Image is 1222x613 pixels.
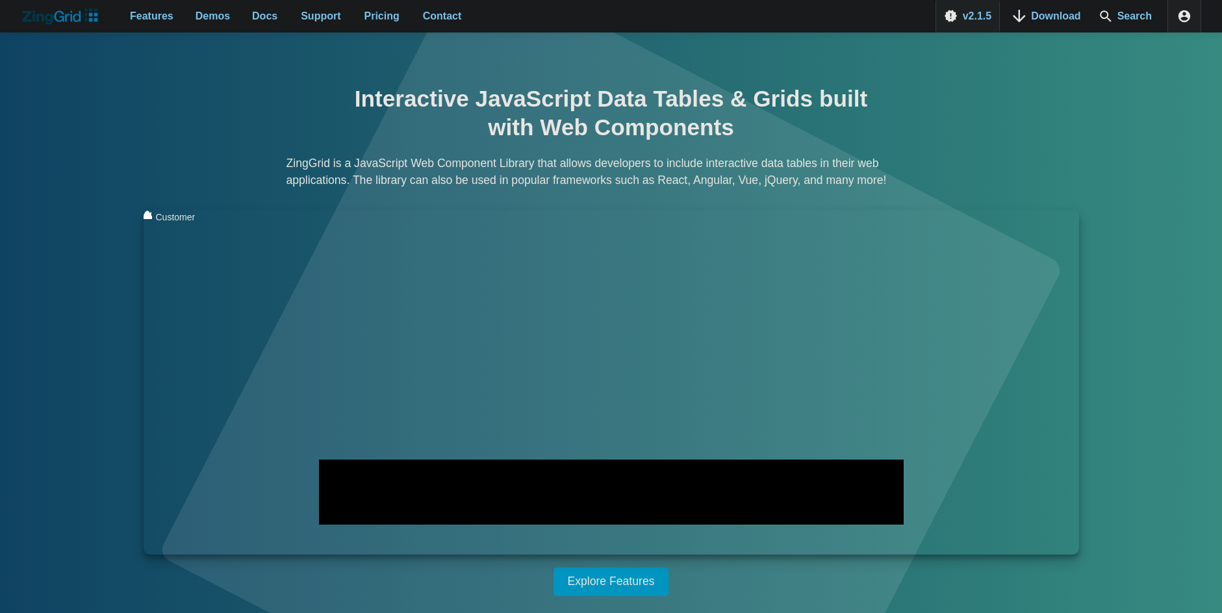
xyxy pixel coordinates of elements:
h1: Interactive JavaScript Data Tables & Grids built with Web Components [351,85,871,142]
span: Demos [196,7,230,25]
span: Support [301,7,340,25]
span: Customer [156,212,196,222]
a: Explore Features [554,567,669,596]
p: ZingGrid is a JavaScript Web Component Library that allows developers to include interactive data... [286,155,936,189]
span: Docs [252,7,277,25]
span: Pricing [364,7,400,25]
a: ZingChart Logo. Click to return to the homepage [21,8,105,25]
span: Contact [423,7,462,25]
span: Features [130,7,173,25]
